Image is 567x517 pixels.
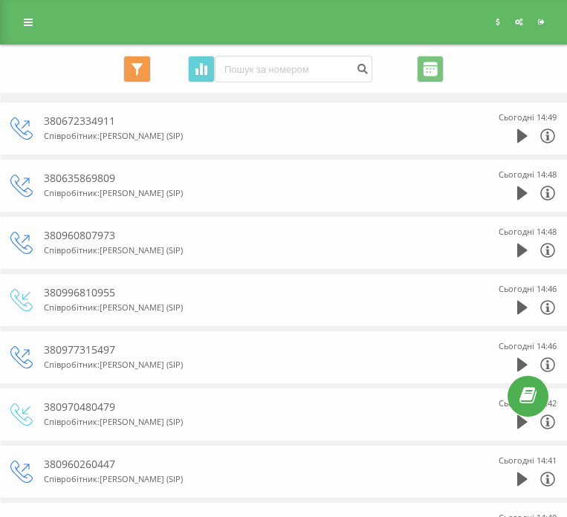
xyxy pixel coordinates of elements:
div: Співробітник : [PERSON_NAME] (SIP) [44,186,460,201]
div: 380977315497 [44,342,460,357]
input: Пошук за номером [215,56,372,82]
div: Співробітник : [PERSON_NAME] (SIP) [44,414,460,429]
div: Співробітник : [PERSON_NAME] (SIP) [44,472,460,487]
div: Співробітник : [PERSON_NAME] (SIP) [44,243,460,258]
div: 380672334911 [44,114,460,129]
div: 380960260447 [44,457,460,472]
div: Сьогодні 14:48 [499,224,557,239]
div: Співробітник : [PERSON_NAME] (SIP) [44,357,460,372]
div: Сьогодні 14:46 [499,282,557,296]
div: 380970480479 [44,400,460,414]
div: Сьогодні 14:41 [499,453,557,468]
div: Сьогодні 14:48 [499,167,557,182]
div: 380996810955 [44,285,460,300]
div: 380635869809 [44,171,460,186]
div: Співробітник : [PERSON_NAME] (SIP) [44,300,460,315]
div: 380960807973 [44,228,460,243]
div: Сьогодні 14:46 [499,339,557,354]
div: Сьогодні 14:42 [499,396,557,411]
div: Співробітник : [PERSON_NAME] (SIP) [44,129,460,143]
div: Сьогодні 14:49 [499,110,557,125]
